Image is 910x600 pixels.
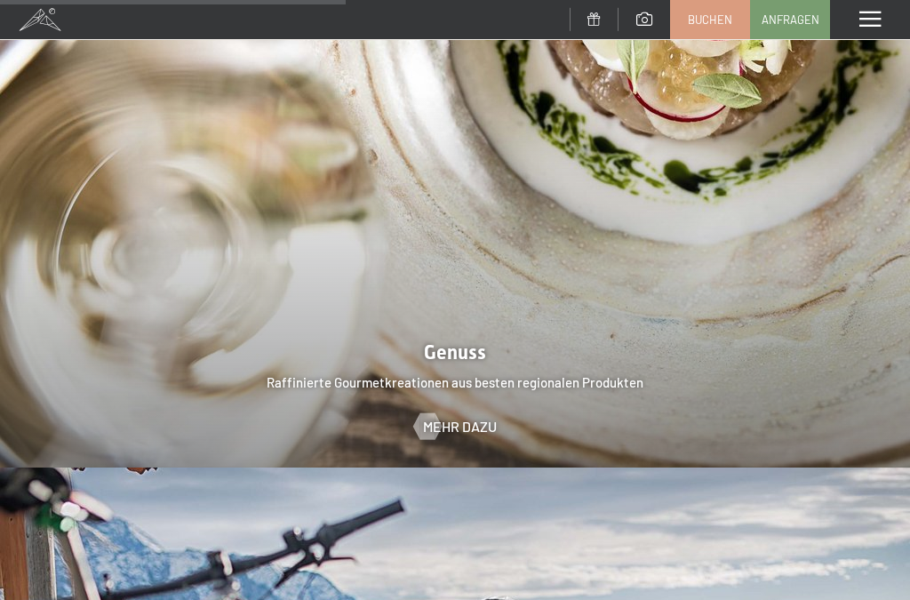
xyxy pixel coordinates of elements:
[751,1,829,38] a: Anfragen
[671,1,749,38] a: Buchen
[423,417,497,436] span: Mehr dazu
[414,417,497,436] a: Mehr dazu
[762,12,819,28] span: Anfragen
[688,12,732,28] span: Buchen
